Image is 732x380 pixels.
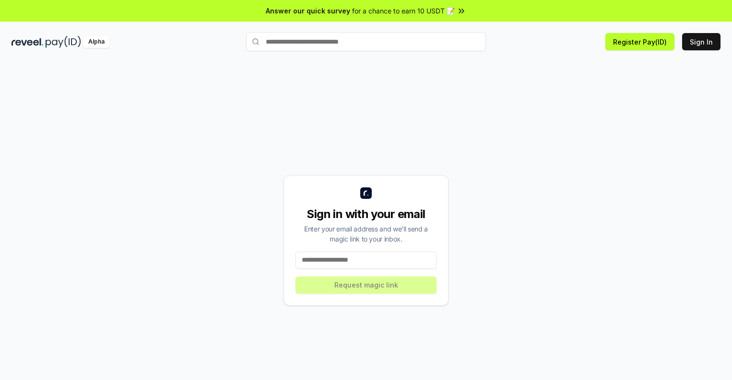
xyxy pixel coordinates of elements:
img: reveel_dark [12,36,44,48]
div: Sign in with your email [295,207,437,222]
div: Alpha [83,36,110,48]
div: Enter your email address and we’ll send a magic link to your inbox. [295,224,437,244]
button: Register Pay(ID) [605,33,674,50]
img: pay_id [46,36,81,48]
span: Answer our quick survey [266,6,350,16]
span: for a chance to earn 10 USDT 📝 [352,6,455,16]
img: logo_small [360,187,372,199]
button: Sign In [682,33,720,50]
